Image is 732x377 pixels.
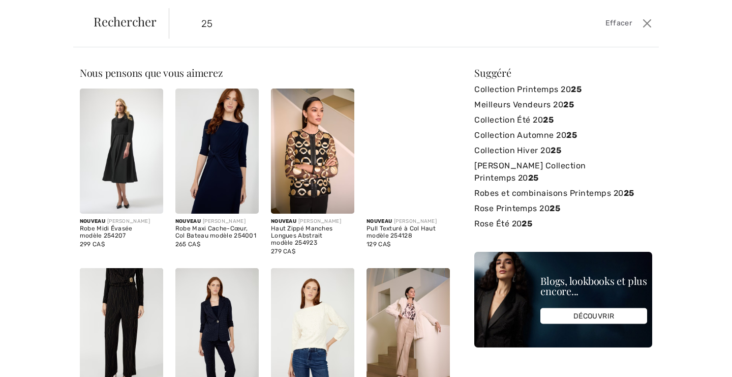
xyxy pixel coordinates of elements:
[18,138,35,154] img: avatar
[367,225,450,240] div: Pull Texturé à Col Haut modèle 254128
[271,218,354,225] div: [PERSON_NAME]
[175,218,259,225] div: [PERSON_NAME]
[80,241,105,248] span: 299 CA$
[271,218,296,224] span: Nouveau
[142,17,159,32] button: Popout
[624,188,634,198] strong: 25
[474,158,652,186] a: [PERSON_NAME] Collection Printemps 2025
[474,128,652,143] a: Collection Automne 2025
[175,241,200,248] span: 265 CA$
[175,225,259,240] div: Robe Maxi Cache-Cœur, Col Bateau modèle 254001
[80,225,163,240] div: Robe Midi Évasée modèle 254207
[24,7,45,16] span: Chat
[367,218,392,224] span: Nouveau
[271,89,354,214] img: Haut Zippé Manches Longues Abstrait modèle 254923. Gold/Black
[474,82,652,97] a: Collection Printemps 2025
[39,47,174,55] h2: Customer Care | Service Client
[605,18,632,29] span: Effacer
[540,276,647,296] div: Blogs, lookbooks et plus encore...
[367,89,450,214] img: Pull Texturé à Col Haut modèle 254128. Black
[175,218,201,224] span: Nouveau
[540,308,647,324] div: DÉCOUVRIR
[175,89,259,214] img: Robe Maxi Cache-Cœur, Col Bateau modèle 254001. Midnight
[18,80,172,88] div: Chat commencé
[118,267,135,279] button: Mettre fin au chat
[271,248,295,255] span: 279 CA$
[194,8,529,39] input: TAPER POUR RECHERCHER
[80,89,163,214] img: Robe Midi Évasée modèle 254207. Black
[474,216,652,231] a: Rose Été 2025
[94,15,157,27] span: Rechercher
[45,109,140,150] span: Bonjour, avez-vous de la difficulté à finaliser votre commande? N'hésitez pas à nous contacter si...
[80,66,223,79] span: Nous pensons que vous aimerez
[154,267,170,279] button: Menu
[271,225,354,246] div: Haut Zippé Manches Longues Abstrait modèle 254923
[563,100,574,109] strong: 25
[44,12,142,35] h1: Live Chat | Chat en direct
[41,93,172,101] div: Boutique [STREET_ADDRESS]
[367,241,390,248] span: 129 CA$
[474,68,652,78] div: Suggéré
[474,97,652,112] a: Meilleurs Vendeurs 2025
[571,84,582,94] strong: 25
[640,15,655,32] button: Ferme
[80,218,105,224] span: Nouveau
[474,112,652,128] a: Collection Été 2025
[474,186,652,201] a: Robes et combinaisons Printemps 2025
[528,173,539,183] strong: 25
[39,55,174,64] div: [STREET_ADDRESS]
[474,252,652,347] img: Blogs, lookbooks et plus encore...
[550,204,560,213] strong: 25
[159,17,175,32] button: Réduire le widget
[566,130,577,140] strong: 25
[474,201,652,216] a: Rose Printemps 2025
[474,143,652,158] a: Collection Hiver 2025
[551,146,561,155] strong: 25
[522,219,532,228] strong: 25
[367,218,450,225] div: [PERSON_NAME]
[16,47,33,63] img: avatar
[136,267,152,280] button: Joindre un fichier
[80,218,163,225] div: [PERSON_NAME]
[543,115,554,125] strong: 25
